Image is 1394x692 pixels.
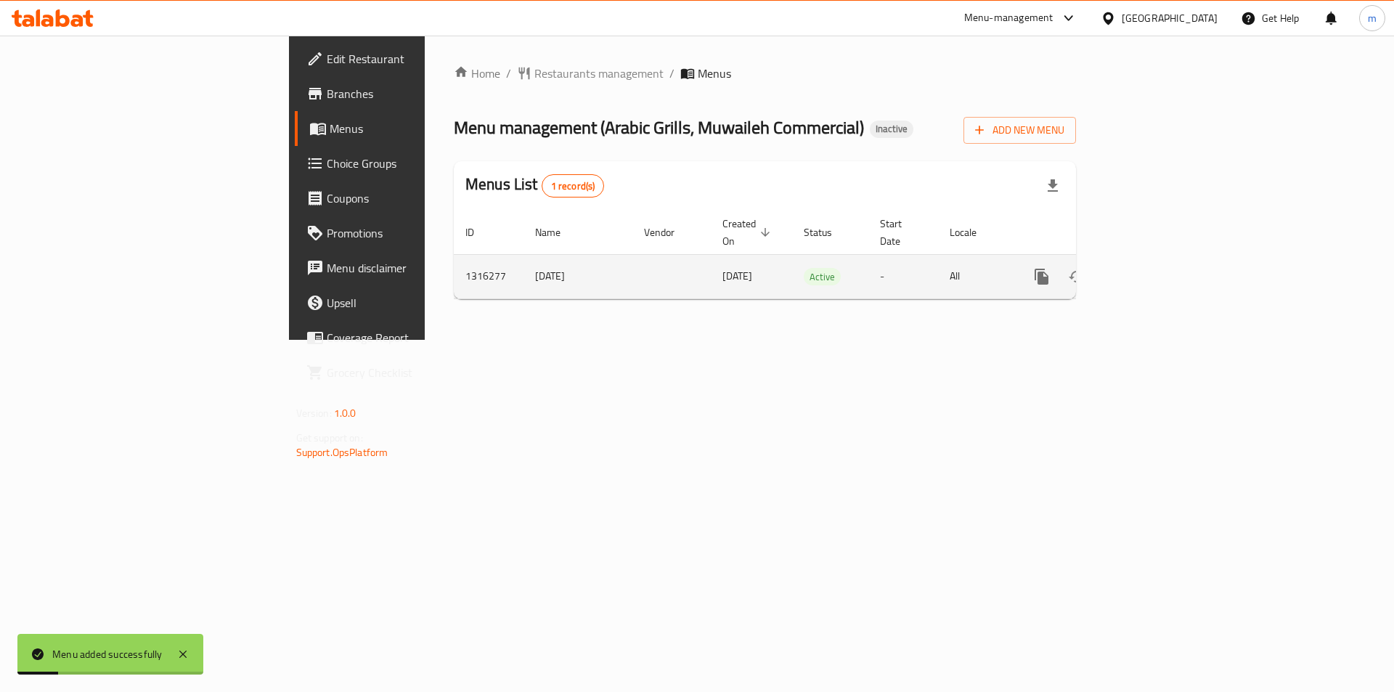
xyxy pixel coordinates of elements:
[295,181,522,216] a: Coupons
[804,269,841,285] span: Active
[1035,168,1070,203] div: Export file
[295,355,522,390] a: Grocery Checklist
[296,443,388,462] a: Support.OpsPlatform
[938,254,1013,298] td: All
[868,254,938,298] td: -
[327,85,510,102] span: Branches
[454,211,1175,299] table: enhanced table
[334,404,356,423] span: 1.0.0
[644,224,693,241] span: Vendor
[327,224,510,242] span: Promotions
[542,174,605,198] div: Total records count
[523,254,632,298] td: [DATE]
[52,646,163,662] div: Menu added successfully
[295,251,522,285] a: Menu disclaimer
[295,216,522,251] a: Promotions
[870,121,913,138] div: Inactive
[327,259,510,277] span: Menu disclaimer
[327,155,510,172] span: Choice Groups
[327,294,510,312] span: Upsell
[722,266,752,285] span: [DATE]
[295,41,522,76] a: Edit Restaurant
[698,65,731,82] span: Menus
[465,174,604,198] h2: Menus List
[880,215,921,250] span: Start Date
[454,111,864,144] span: Menu management ( Arabic Grills, Muwaileh Commercial )
[964,9,1053,27] div: Menu-management
[327,364,510,381] span: Grocery Checklist
[535,224,579,241] span: Name
[454,65,1076,82] nav: breadcrumb
[542,179,604,193] span: 1 record(s)
[804,268,841,285] div: Active
[950,224,995,241] span: Locale
[534,65,664,82] span: Restaurants management
[295,285,522,320] a: Upsell
[1059,259,1094,294] button: Change Status
[296,404,332,423] span: Version:
[804,224,851,241] span: Status
[295,320,522,355] a: Coverage Report
[1368,10,1377,26] span: m
[327,50,510,68] span: Edit Restaurant
[1122,10,1218,26] div: [GEOGRAPHIC_DATA]
[975,121,1064,139] span: Add New Menu
[295,146,522,181] a: Choice Groups
[1013,211,1175,255] th: Actions
[465,224,493,241] span: ID
[669,65,674,82] li: /
[295,76,522,111] a: Branches
[517,65,664,82] a: Restaurants management
[327,329,510,346] span: Coverage Report
[295,111,522,146] a: Menus
[870,123,913,135] span: Inactive
[330,120,510,137] span: Menus
[296,428,363,447] span: Get support on:
[963,117,1076,144] button: Add New Menu
[722,215,775,250] span: Created On
[327,190,510,207] span: Coupons
[1024,259,1059,294] button: more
